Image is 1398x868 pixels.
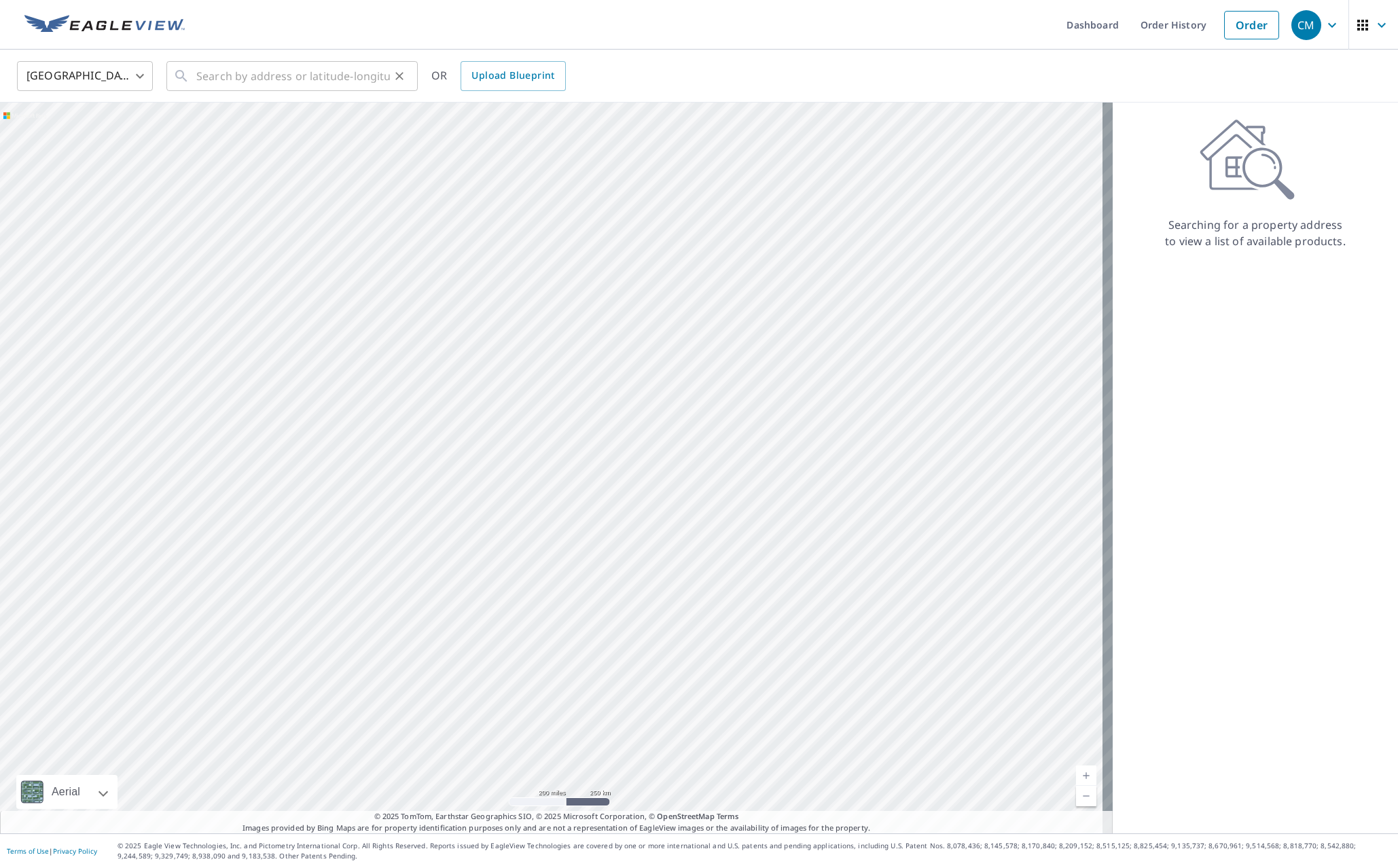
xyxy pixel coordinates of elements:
a: Terms of Use [7,846,49,856]
a: Privacy Policy [53,846,97,856]
button: Clear [390,67,409,86]
a: Upload Blueprint [461,61,565,91]
div: OR [431,61,566,91]
a: Terms [717,811,739,821]
div: [GEOGRAPHIC_DATA] [17,57,153,95]
p: © 2025 Eagle View Technologies, Inc. and Pictometry International Corp. All Rights Reserved. Repo... [118,841,1391,861]
input: Search by address or latitude-longitude [196,57,390,95]
p: | [7,847,97,855]
div: CM [1291,10,1321,40]
a: Order [1224,11,1279,39]
span: Upload Blueprint [471,67,554,84]
p: Searching for a property address to view a list of available products. [1164,217,1346,249]
a: Current Level 5, Zoom Out [1076,786,1096,806]
a: Current Level 5, Zoom In [1076,765,1096,786]
img: EV Logo [24,15,185,35]
div: Aerial [48,775,84,809]
span: © 2025 TomTom, Earthstar Geographics SIO, © 2025 Microsoft Corporation, © [374,811,739,822]
div: Aerial [16,775,118,809]
a: OpenStreetMap [657,811,714,821]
